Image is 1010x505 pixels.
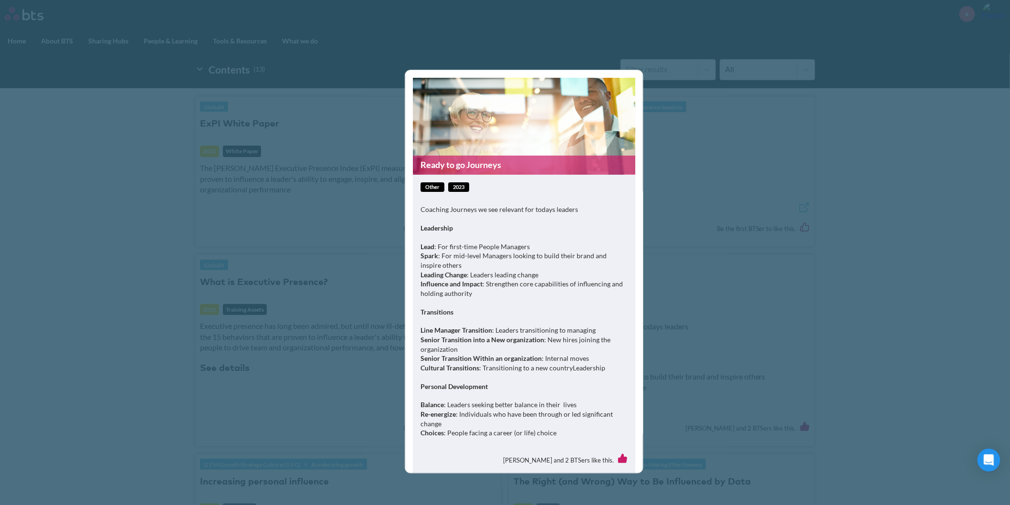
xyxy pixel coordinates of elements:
[421,252,438,260] strong: Spark
[421,354,542,362] strong: Senior Transition Within an organization
[421,326,492,334] strong: Line Manager Transition
[421,242,628,298] p: : For first-time People Managers : For mid-level Managers looking to build their brand and inspir...
[978,449,1000,472] div: Open Intercom Messenger
[421,224,453,232] strong: Leadership
[421,382,488,390] strong: Personal Development
[421,271,467,279] strong: Leading Change
[421,429,444,437] strong: Choices
[421,242,434,251] strong: Lead
[421,410,456,418] strong: Re-energize
[421,205,628,214] p: Coaching Journeys we see relevant for todays leaders
[413,156,635,174] a: Ready to go Journeys
[421,326,628,372] p: : Leaders transitioning to managing : New hires joining the organization : Internal moves : Trans...
[421,447,628,473] div: [PERSON_NAME] and 2 BTSers like this.
[421,400,444,409] strong: Balance
[421,400,628,437] p: : Leaders seeking better balance in their lives : Individuals who have been through or led signif...
[421,182,444,192] span: other
[421,280,483,288] strong: Influence and Impact
[421,364,479,372] strong: Cultural Transitions
[421,336,544,344] strong: Senior Transition into a New organization
[421,308,453,316] strong: Transitions
[448,182,469,192] span: 2023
